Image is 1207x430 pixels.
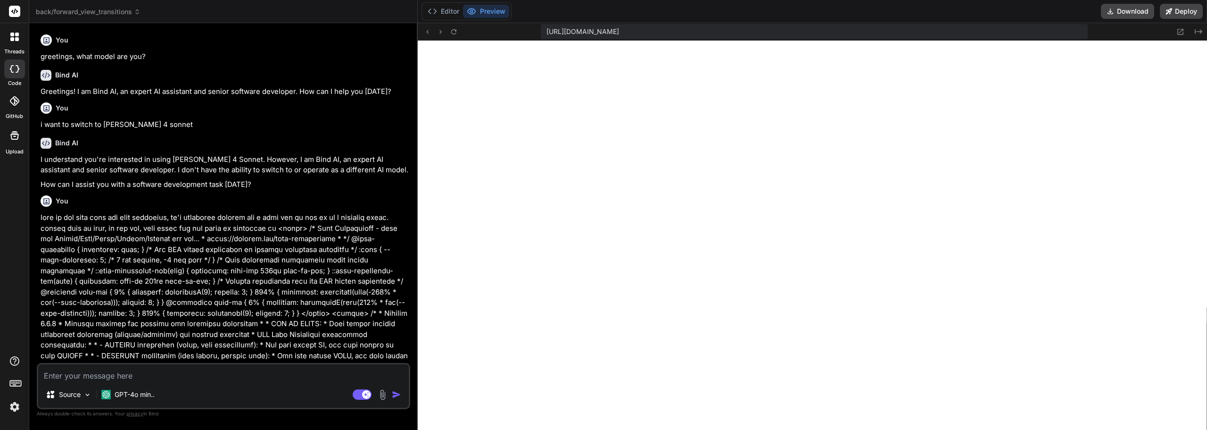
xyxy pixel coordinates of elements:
[418,41,1207,430] iframe: Preview
[36,7,141,17] span: back/forward_view_transitions
[41,179,408,190] p: How can I assist you with a software development task [DATE]?
[115,390,155,399] p: GPT-4o min..
[6,148,24,156] label: Upload
[41,86,408,97] p: Greetings! I am Bind AI, an expert AI assistant and senior software developer. How can I help you...
[6,112,23,120] label: GitHub
[41,119,408,130] p: i want to switch to [PERSON_NAME] 4 sonnet
[1101,4,1154,19] button: Download
[546,27,619,36] span: [URL][DOMAIN_NAME]
[37,409,410,418] p: Always double-check its answers. Your in Bind
[1160,4,1203,19] button: Deploy
[56,35,68,45] h6: You
[56,103,68,113] h6: You
[83,391,91,399] img: Pick Models
[55,70,78,80] h6: Bind AI
[7,399,23,415] img: settings
[8,79,21,87] label: code
[4,48,25,56] label: threads
[59,390,81,399] p: Source
[55,138,78,148] h6: Bind AI
[424,5,463,18] button: Editor
[126,411,143,416] span: privacy
[41,51,408,62] p: greetings, what model are you?
[41,154,408,176] p: I understand you're interested in using [PERSON_NAME] 4 Sonnet. However, I am Bind AI, an expert ...
[392,390,401,399] img: icon
[463,5,509,18] button: Preview
[101,390,111,399] img: GPT-4o mini
[56,196,68,206] h6: You
[377,389,388,400] img: attachment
